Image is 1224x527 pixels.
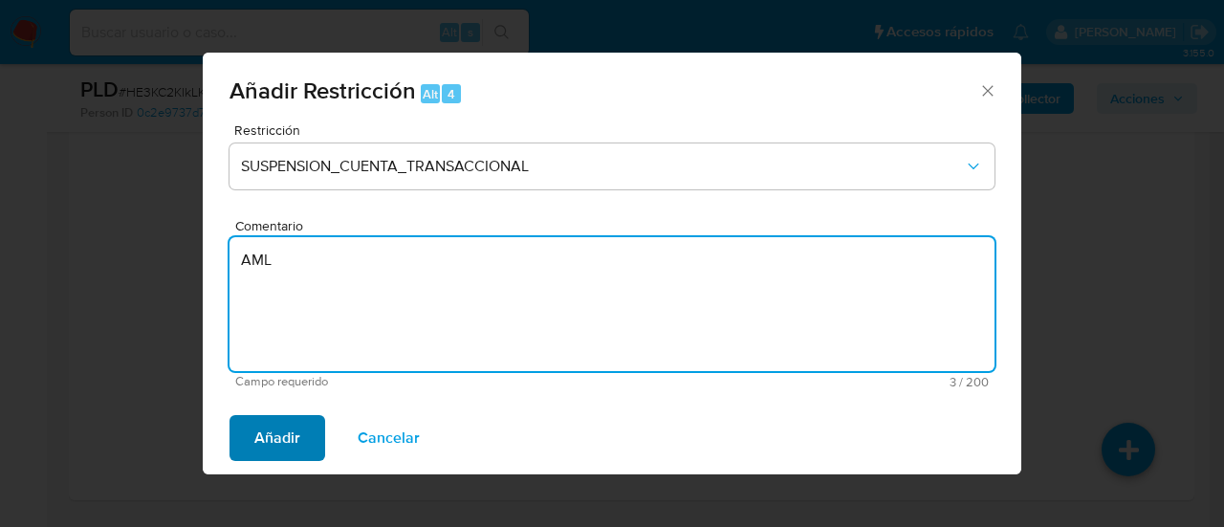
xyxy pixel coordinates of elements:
[978,81,995,99] button: Cerrar ventana
[235,375,612,388] span: Campo requerido
[229,74,416,107] span: Añadir Restricción
[448,85,455,103] span: 4
[358,417,420,459] span: Cancelar
[333,415,445,461] button: Cancelar
[229,143,994,189] button: Restriction
[235,219,1000,233] span: Comentario
[254,417,300,459] span: Añadir
[234,123,999,137] span: Restricción
[241,157,964,176] span: SUSPENSION_CUENTA_TRANSACCIONAL
[612,376,989,388] span: Máximo 200 caracteres
[423,85,438,103] span: Alt
[229,415,325,461] button: Añadir
[229,237,994,371] textarea: AML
